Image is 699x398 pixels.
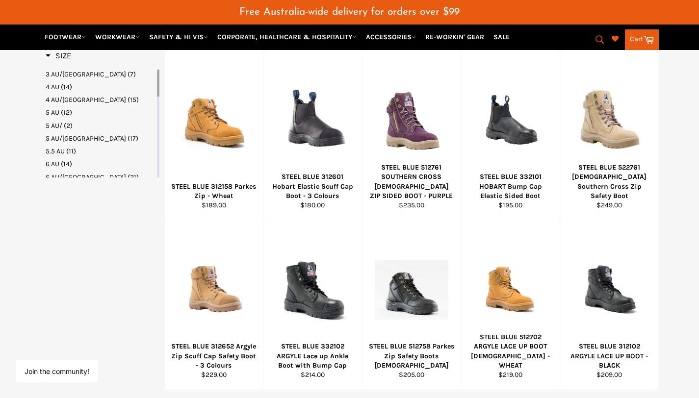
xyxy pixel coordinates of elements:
[66,147,76,155] span: (11)
[46,173,126,181] span: 6 AU/[GEOGRAPHIC_DATA]
[362,220,461,390] a: STEEL BLUE 512758 Parkes Zip Safety Boots LadiesSTEEL BLUE 512758 Parkes Zip Safety Boots [DEMOGR...
[362,50,461,220] a: STEEL BLUE 512761 SOUTHERN CROSS LADIES ZIP SIDED BOOT - PURPLESTEEL BLUE 512761 SOUTHERN CROSS [...
[46,96,126,104] span: 4 AU/[GEOGRAPHIC_DATA]
[128,173,139,181] span: (21)
[164,220,263,390] a: STEEL BLUE 312652 Argyle Zip Scuff Cap Safety Boot - 3 ColoursSTEEL BLUE 312652 Argyle Zip Scuff ...
[461,50,560,220] a: STEEL BLUE 332101 HOBART Bump Cap Elastic Sided BootSTEEL BLUE 332101 HOBART Bump Cap Elastic Sid...
[461,220,560,390] a: STEEL BLUE 512702 ARGYLE LACE UP BOOT LADIES - WHEATSTEEL BLUE 512702 ARGYLE LACE UP BOOT [DEMOGR...
[566,163,652,200] div: STEEL BLUE 522761 [DEMOGRAPHIC_DATA] Southern Cross Zip Safety Boot
[46,82,155,92] a: 4 AU
[25,367,89,375] button: Join the community!
[128,70,136,78] span: (7)
[46,122,62,130] span: 5 AU/
[560,50,659,220] a: STEEL BLUE 522761 Ladies Southern Cross Zip Safety BootSTEEL BLUE 522761 [DEMOGRAPHIC_DATA] South...
[46,108,155,117] a: 5 AU
[46,147,65,155] span: 5.5 AU
[46,134,155,143] a: 5 AU/UK
[64,122,73,130] span: (2)
[263,220,362,390] a: STEEL BLUE 332102 ARGYLE Lace up Ankle Boot with Bump CapSTEEL BLUE 332102 ARGYLE Lace up Ankle B...
[46,121,155,130] a: 5 AU/
[46,159,155,169] a: 6 AU
[421,28,488,46] a: RE-WORKIN' GEAR
[270,342,356,370] div: STEEL BLUE 332102 ARGYLE Lace up Ankle Boot with Bump Cap
[171,342,257,370] div: STEEL BLUE 312652 Argyle Zip Scuff Cap Safety Boot - 3 Colours
[145,28,212,46] a: SAFETY & HI VIS
[213,28,361,46] a: CORPORATE, HEALTHCARE & HOSPITALITY
[128,134,138,143] span: (17)
[164,50,263,220] a: STEEL BLUE 312158 Parkes Zip - WheatSTEEL BLUE 312158 Parkes Zip - Wheat$189.00
[368,342,455,370] div: STEEL BLUE 512758 Parkes Zip Safety Boots [DEMOGRAPHIC_DATA]
[91,28,144,46] a: WORKWEAR
[625,29,659,50] a: Cart
[362,28,420,46] a: ACCESSORIES
[46,147,155,156] a: 5.5 AU
[61,108,72,117] span: (12)
[46,134,126,143] span: 5 AU/[GEOGRAPHIC_DATA]
[368,163,455,200] div: STEEL BLUE 512761 SOUTHERN CROSS [DEMOGRAPHIC_DATA] ZIP SIDED BOOT - PURPLE
[46,51,71,60] span: Size
[467,172,554,200] div: STEEL BLUE 332101 HOBART Bump Cap Elastic Sided Boot
[566,342,652,370] div: STEEL BLUE 312102 ARGYLE LACE UP BOOT - BLACK
[61,83,72,91] span: (14)
[171,182,257,201] div: STEEL BLUE 312158 Parkes Zip - Wheat
[46,70,155,79] a: 3 AU/UK
[128,96,139,104] span: (15)
[46,70,126,78] span: 3 AU/[GEOGRAPHIC_DATA]
[467,332,554,370] div: STEEL BLUE 512702 ARGYLE LACE UP BOOT [DEMOGRAPHIC_DATA] - WHEAT
[46,160,59,168] span: 6 AU
[270,172,356,200] div: STEEL BLUE 312601 Hobart Elastic Scuff Cap Boot - 3 Colours
[46,173,155,182] a: 6 AU/UK
[46,83,59,91] span: 4 AU
[490,28,514,46] a: SALE
[61,160,72,168] span: (14)
[46,95,155,104] a: 4 AU/UK
[263,50,362,220] a: STEEL BLUE 312601 Hobart Elastic Scuff Cap Boot - 3 ColoursSTEEL BLUE 312601 Hobart Elastic Scuff...
[41,28,90,46] a: FOOTWEAR
[560,220,659,390] a: STEEL BLUE 312102 ARGYLE LACE UP BOOT - BLACKSTEEL BLUE 312102 ARGYLE LACE UP BOOT - BLACK$209.00
[46,108,59,117] span: 5 AU
[46,51,71,61] h3: Size
[239,7,460,17] span: Free Australia-wide delivery for orders over $99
